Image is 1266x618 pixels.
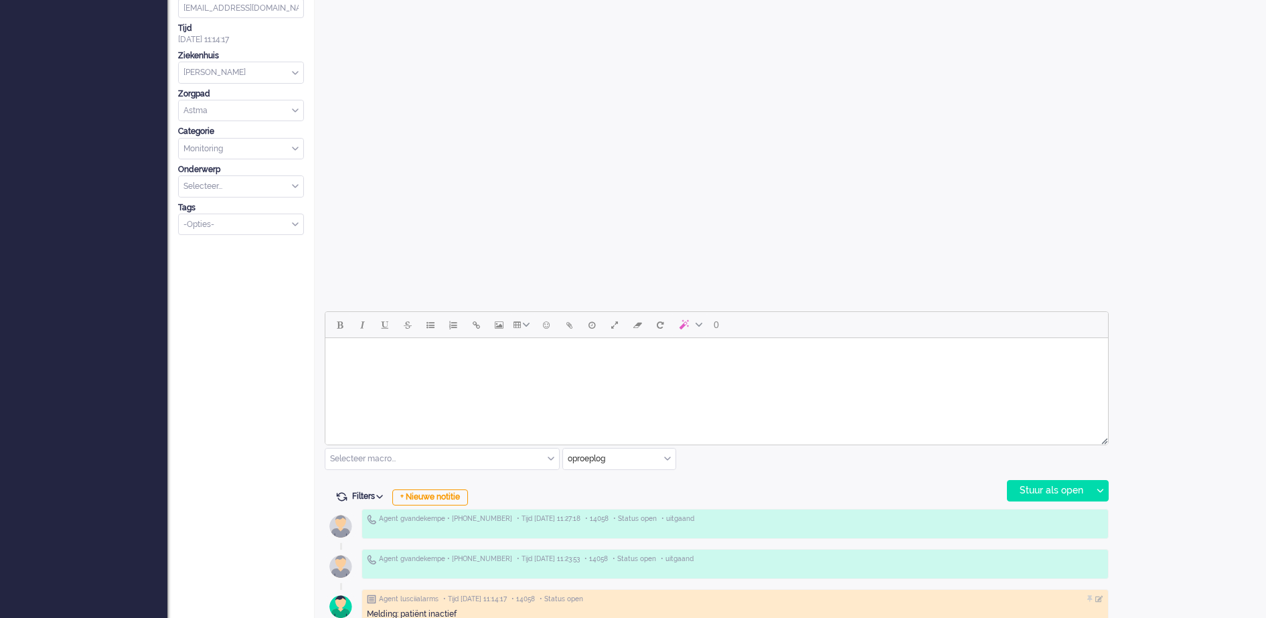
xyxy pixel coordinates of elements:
span: • Status open [540,595,583,604]
div: + Nieuwe notitie [392,489,468,506]
button: AI [671,313,708,336]
button: Delay message [580,313,603,336]
button: Bold [328,313,351,336]
span: Agent gvandekempe • [PHONE_NUMBER] [379,514,512,524]
button: Insert/edit link [465,313,487,336]
button: Insert/edit image [487,313,510,336]
div: Ziekenhuis [178,50,304,62]
span: • 14058 [511,595,535,604]
button: Emoticons [535,313,558,336]
button: Bullet list [419,313,442,336]
span: • Tijd [DATE] 11:27:18 [517,514,580,524]
span: Agent gvandekempe • [PHONE_NUMBER] [379,554,512,564]
div: Tags [178,202,304,214]
div: Categorie [178,126,304,137]
span: • 14058 [584,554,608,564]
button: Strikethrough [396,313,419,336]
button: Clear formatting [626,313,649,336]
span: Agent lusciialarms [379,595,439,604]
img: avatar [324,510,358,543]
button: Add attachment [558,313,580,336]
div: Select Tags [178,214,304,236]
span: • Status open [613,514,657,524]
button: Fullscreen [603,313,626,336]
span: • 14058 [585,514,609,524]
span: • Status open [613,554,656,564]
span: • Tijd [DATE] 11:14:17 [443,595,507,604]
div: [DATE] 11:14:17 [178,23,304,46]
span: • Tijd [DATE] 11:23:53 [517,554,580,564]
img: ic_note_grey.svg [367,595,376,604]
button: Numbered list [442,313,465,336]
div: Resize [1097,433,1108,445]
div: Onderwerp [178,164,304,175]
img: ic_telephone_grey.svg [367,514,376,524]
button: Table [510,313,535,336]
iframe: Rich Text Area [325,338,1108,433]
img: ic_telephone_grey.svg [367,554,376,564]
span: Filters [352,491,388,501]
span: 0 [714,319,719,330]
button: 0 [708,313,725,336]
div: Stuur als open [1008,481,1091,501]
button: Reset content [649,313,671,336]
button: Underline [374,313,396,336]
img: avatar [324,550,358,583]
div: Tijd [178,23,304,34]
span: • uitgaand [661,514,694,524]
button: Italic [351,313,374,336]
div: Zorgpad [178,88,304,100]
span: • uitgaand [661,554,694,564]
